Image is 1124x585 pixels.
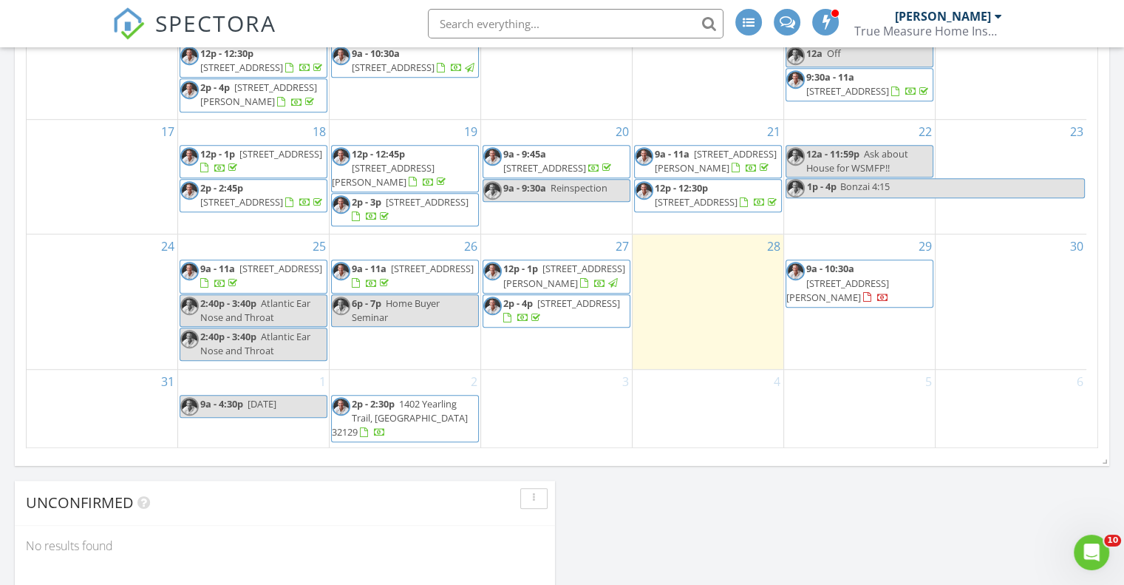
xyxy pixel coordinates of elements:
td: Go to September 3, 2025 [481,369,633,448]
img: 795f690d762e4a3e994dbc84ea4dede5.jpeg [483,181,502,200]
a: Go to August 30, 2025 [1067,234,1086,258]
a: 9a - 11a [STREET_ADDRESS] [352,262,474,289]
a: 12p - 12:30p [STREET_ADDRESS] [655,181,780,209]
span: [STREET_ADDRESS] [239,262,322,275]
span: 6p - 7p [352,297,381,310]
td: Go to August 22, 2025 [783,119,935,234]
img: 795f690d762e4a3e994dbc84ea4dede5.jpeg [332,297,350,315]
span: 2p - 2:30p [352,397,395,410]
a: Go to September 2, 2025 [468,370,480,393]
td: Go to August 13, 2025 [481,18,633,119]
img: 795f690d762e4a3e994dbc84ea4dede5.jpeg [332,147,350,166]
td: Go to August 21, 2025 [632,119,783,234]
a: 12p - 1p [STREET_ADDRESS][PERSON_NAME] [483,260,630,293]
span: 2p - 3p [352,195,381,209]
span: [DATE] [248,397,276,410]
a: 9:30a - 11a [STREET_ADDRESS] [806,70,931,98]
span: [STREET_ADDRESS][PERSON_NAME] [503,262,625,289]
span: 12a [806,47,822,60]
span: [STREET_ADDRESS] [806,84,889,98]
span: [STREET_ADDRESS] [537,297,620,310]
a: Go to September 4, 2025 [771,370,783,393]
td: Go to August 16, 2025 [935,18,1086,119]
span: Home Buyer Seminar [352,297,440,324]
a: 2p - 4p [STREET_ADDRESS] [483,294,630,328]
a: 9a - 10:30a [STREET_ADDRESS][PERSON_NAME] [786,260,933,308]
span: Bonzai 4:15 [840,180,890,193]
a: 9a - 11a [STREET_ADDRESS] [200,262,322,289]
a: Go to August 31, 2025 [158,370,177,393]
a: Go to September 6, 2025 [1074,370,1086,393]
span: 9a - 4:30p [200,397,243,410]
span: Reinspection [551,181,607,195]
span: Unconfirmed [26,493,134,513]
span: 9a - 11a [655,147,689,160]
td: Go to August 27, 2025 [481,234,633,369]
div: [PERSON_NAME] [895,9,991,24]
a: Go to August 23, 2025 [1067,120,1086,143]
img: 795f690d762e4a3e994dbc84ea4dede5.jpeg [332,397,350,416]
a: Go to August 17, 2025 [158,120,177,143]
span: 12p - 1p [200,147,235,160]
span: 9a - 10:30a [806,262,854,275]
a: 12p - 1p [STREET_ADDRESS][PERSON_NAME] [503,262,625,289]
span: Atlantic Ear Nose and Throat [200,330,310,357]
span: [STREET_ADDRESS][PERSON_NAME] [786,277,889,304]
a: 9a - 11a [STREET_ADDRESS][PERSON_NAME] [655,147,777,175]
a: Go to August 27, 2025 [613,234,632,258]
span: 9:30a - 11a [806,70,854,84]
a: Go to August 29, 2025 [916,234,935,258]
td: Go to August 30, 2025 [935,234,1086,369]
a: Go to August 24, 2025 [158,234,177,258]
span: 2p - 2:45p [200,181,243,195]
a: Go to August 28, 2025 [764,234,783,258]
td: Go to August 28, 2025 [632,234,783,369]
a: 9a - 11a [STREET_ADDRESS][PERSON_NAME] [634,145,782,178]
div: No results found [15,526,555,566]
a: 12p - 12:45p [STREET_ADDRESS][PERSON_NAME] [332,147,449,189]
span: 9a - 10:30a [352,47,400,60]
span: 12p - 12:30p [655,181,708,195]
td: Go to August 23, 2025 [935,119,1086,234]
span: [STREET_ADDRESS] [200,195,283,209]
span: 9a - 9:30a [503,181,546,195]
a: Go to September 5, 2025 [922,370,935,393]
td: Go to September 4, 2025 [632,369,783,448]
img: 795f690d762e4a3e994dbc84ea4dede5.jpeg [483,297,502,315]
td: Go to August 25, 2025 [178,234,330,369]
td: Go to August 20, 2025 [481,119,633,234]
a: 2p - 4p [STREET_ADDRESS] [503,297,620,324]
img: The Best Home Inspection Software - Spectora [112,7,145,40]
td: Go to August 14, 2025 [632,18,783,119]
a: Go to August 25, 2025 [310,234,329,258]
img: 795f690d762e4a3e994dbc84ea4dede5.jpeg [483,262,502,280]
td: Go to August 12, 2025 [330,18,481,119]
a: 12p - 12:30p [STREET_ADDRESS] [180,44,327,78]
span: 12p - 12:45p [352,147,405,160]
td: Go to August 10, 2025 [27,18,178,119]
a: 9a - 10:30a [STREET_ADDRESS] [352,47,477,74]
a: 9a - 9:45a [STREET_ADDRESS] [483,145,630,178]
iframe: Intercom live chat [1074,535,1109,570]
a: Go to August 26, 2025 [461,234,480,258]
span: Ask about House for WSMFP!! [806,147,908,175]
td: Go to September 2, 2025 [330,369,481,448]
img: 795f690d762e4a3e994dbc84ea4dede5.jpeg [635,147,653,166]
span: SPECTORA [155,7,276,38]
img: 795f690d762e4a3e994dbc84ea4dede5.jpeg [180,330,199,348]
a: Go to September 3, 2025 [619,370,632,393]
img: 795f690d762e4a3e994dbc84ea4dede5.jpeg [180,47,199,65]
img: 795f690d762e4a3e994dbc84ea4dede5.jpeg [332,195,350,214]
a: 2p - 3p [STREET_ADDRESS] [331,193,479,226]
td: Go to September 5, 2025 [783,369,935,448]
span: 1p - 4p [806,179,837,197]
a: Go to September 1, 2025 [316,370,329,393]
a: Go to August 21, 2025 [764,120,783,143]
td: Go to August 24, 2025 [27,234,178,369]
a: 9a - 10:30a [STREET_ADDRESS][PERSON_NAME] [786,262,889,303]
span: 10 [1104,535,1121,547]
a: 2p - 2:30p 1402 Yearling Trail, [GEOGRAPHIC_DATA] 32129 [332,397,468,439]
img: 795f690d762e4a3e994dbc84ea4dede5.jpeg [786,262,805,280]
a: 9:30a - 11a [STREET_ADDRESS] [786,68,933,101]
span: 2p - 4p [200,81,230,94]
